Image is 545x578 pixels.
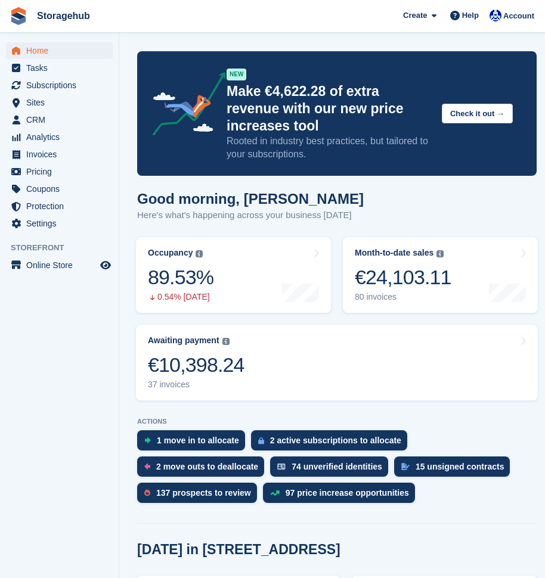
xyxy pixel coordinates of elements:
div: 80 invoices [355,292,451,302]
div: NEW [227,69,246,80]
a: menu [6,94,113,111]
a: 1 move in to allocate [137,430,251,456]
a: Storagehub [32,6,95,26]
div: €10,398.24 [148,353,244,377]
a: 137 prospects to review [137,483,263,509]
span: Analytics [26,129,98,145]
a: Awaiting payment €10,398.24 37 invoices [136,325,538,400]
p: ACTIONS [137,418,537,425]
div: 97 price increase opportunities [286,488,409,498]
a: menu [6,257,113,274]
div: 2 move outs to deallocate [156,462,258,471]
img: icon-info-grey-7440780725fd019a000dd9b08b2336e03edf1995a4989e88bcd33f0948082b44.svg [196,250,203,257]
span: Online Store [26,257,98,274]
a: Occupancy 89.53% 0.54% [DATE] [136,237,331,313]
span: Help [462,10,479,21]
span: Sites [26,94,98,111]
a: Preview store [98,258,113,272]
span: Protection [26,198,98,215]
span: Coupons [26,181,98,197]
img: contract_signature_icon-13c848040528278c33f63329250d36e43548de30e8caae1d1a13099fd9432cc5.svg [401,463,410,470]
div: 74 unverified identities [292,462,382,471]
a: menu [6,146,113,163]
div: 15 unsigned contracts [416,462,504,471]
div: Occupancy [148,248,193,258]
img: verify_identity-adf6edd0f0f0b5bbfe63781bf79b02c33cf7c696d77639b501bdc392416b5a36.svg [277,463,286,470]
img: price_increase_opportunities-93ffe204e8149a01c8c9dc8f82e8f89637d9d84a8eef4429ea346261dce0b2c0.svg [270,490,280,496]
img: Vladimir Osojnik [490,10,501,21]
img: move_outs_to_deallocate_icon-f764333ba52eb49d3ac5e1228854f67142a1ed5810a6f6cc68b1a99e826820c5.svg [144,463,150,470]
a: menu [6,77,113,94]
span: Subscriptions [26,77,98,94]
a: menu [6,60,113,76]
a: 2 move outs to deallocate [137,456,270,483]
img: prospect-51fa495bee0391a8d652442698ab0144808aea92771e9ea1ae160a38d050c398.svg [144,489,150,496]
a: menu [6,198,113,215]
a: menu [6,215,113,232]
span: Pricing [26,163,98,180]
a: 2 active subscriptions to allocate [251,430,413,456]
div: 2 active subscriptions to allocate [270,436,401,445]
div: Month-to-date sales [355,248,433,258]
a: menu [6,129,113,145]
a: menu [6,181,113,197]
div: 1 move in to allocate [157,436,239,445]
a: menu [6,42,113,59]
div: 137 prospects to review [156,488,251,498]
img: icon-info-grey-7440780725fd019a000dd9b08b2336e03edf1995a4989e88bcd33f0948082b44.svg [222,338,230,345]
img: stora-icon-8386f47178a22dfd0bd8f6a31ec36ba5ce8667c1dd55bd0f319d3a0aa187defe.svg [10,7,27,25]
div: 0.54% [DATE] [148,292,213,302]
span: Storefront [11,242,119,254]
img: move_ins_to_allocate_icon-fdf77a2bb77ea45bf5b3d319d69a93e2d87916cf1d5bf7949dd705db3b84f3ca.svg [144,437,151,444]
div: €24,103.11 [355,265,451,290]
a: 74 unverified identities [270,456,394,483]
img: active_subscription_to_allocate_icon-d502201f5373d7db506a760aba3b589e785aa758c864c3986d89f69b8ff3... [258,437,264,445]
span: Home [26,42,98,59]
p: Make €4,622.28 of extra revenue with our new price increases tool [227,83,432,135]
button: Check it out → [442,104,513,123]
a: Month-to-date sales €24,103.11 80 invoices [343,237,538,313]
span: Invoices [26,146,98,163]
p: Here's what's happening across your business [DATE] [137,209,364,222]
span: Settings [26,215,98,232]
a: menu [6,163,113,180]
span: CRM [26,111,98,128]
span: Account [503,10,534,22]
a: 97 price increase opportunities [263,483,421,509]
span: Tasks [26,60,98,76]
h1: Good morning, [PERSON_NAME] [137,191,364,207]
img: price-adjustments-announcement-icon-8257ccfd72463d97f412b2fc003d46551f7dbcb40ab6d574587a9cd5c0d94... [143,72,226,140]
a: menu [6,111,113,128]
a: 15 unsigned contracts [394,456,516,483]
p: Rooted in industry best practices, but tailored to your subscriptions. [227,135,432,161]
div: Awaiting payment [148,335,219,346]
div: 37 invoices [148,380,244,390]
span: Create [403,10,427,21]
div: 89.53% [148,265,213,290]
img: icon-info-grey-7440780725fd019a000dd9b08b2336e03edf1995a4989e88bcd33f0948082b44.svg [436,250,444,257]
h2: [DATE] in [STREET_ADDRESS] [137,542,340,558]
